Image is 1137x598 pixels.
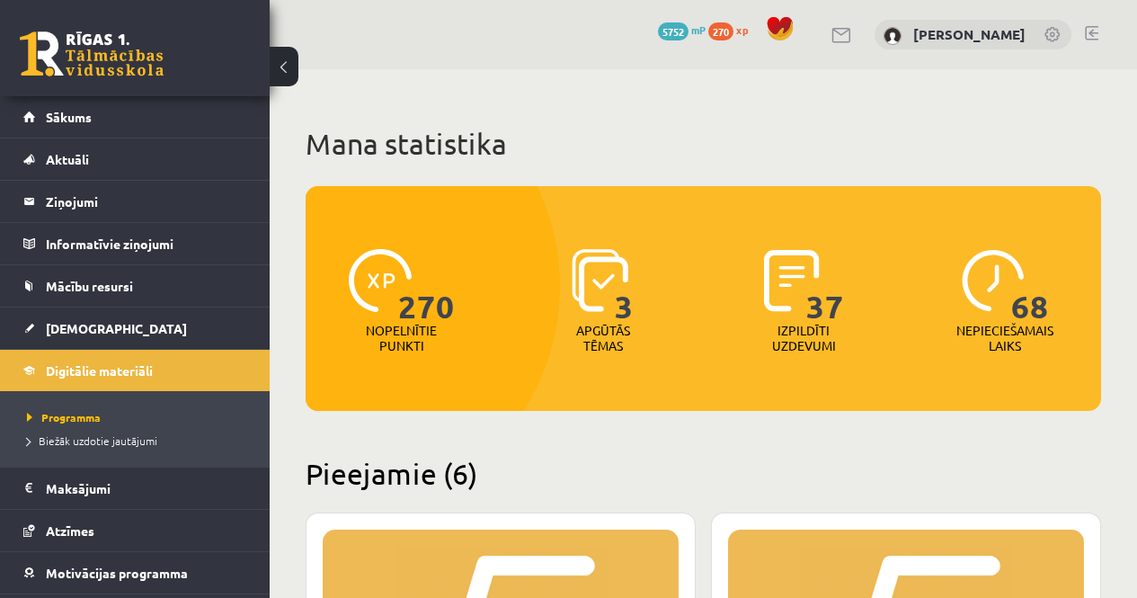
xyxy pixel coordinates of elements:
[962,249,1025,312] img: icon-clock-7be60019b62300814b6bd22b8e044499b485619524d84068768e800edab66f18.svg
[691,22,706,37] span: mP
[23,96,247,138] a: Sākums
[708,22,733,40] span: 270
[23,552,247,594] a: Motivācijas programma
[46,320,187,336] span: [DEMOGRAPHIC_DATA]
[23,181,247,222] a: Ziņojumi
[46,278,133,294] span: Mācību resursi
[23,138,247,180] a: Aktuāli
[27,433,157,448] span: Biežāk uzdotie jautājumi
[46,181,247,222] legend: Ziņojumi
[956,323,1053,353] p: Nepieciešamais laiks
[20,31,164,76] a: Rīgas 1. Tālmācības vidusskola
[27,409,252,425] a: Programma
[23,350,247,391] a: Digitālie materiāli
[884,27,902,45] img: Ardis Slakteris
[658,22,706,37] a: 5752 mP
[615,249,634,323] span: 3
[398,249,455,323] span: 270
[23,308,247,349] a: [DEMOGRAPHIC_DATA]
[764,249,820,312] img: icon-completed-tasks-ad58ae20a441b2904462921112bc710f1caf180af7a3daa7317a5a94f2d26646.svg
[913,25,1026,43] a: [PERSON_NAME]
[46,468,247,509] legend: Maksājumi
[23,265,247,307] a: Mācību resursi
[23,223,247,264] a: Informatīvie ziņojumi
[658,22,688,40] span: 5752
[708,22,757,37] a: 270 xp
[46,565,188,581] span: Motivācijas programma
[572,249,628,312] img: icon-learned-topics-4a711ccc23c960034f471b6e78daf4a3bad4a20eaf4de84257b87e66633f6470.svg
[568,323,638,353] p: Apgūtās tēmas
[736,22,748,37] span: xp
[23,468,247,509] a: Maksājumi
[366,323,437,353] p: Nopelnītie punkti
[806,249,844,323] span: 37
[23,510,247,551] a: Atzīmes
[306,126,1101,162] h1: Mana statistika
[46,522,94,539] span: Atzīmes
[27,433,252,449] a: Biežāk uzdotie jautājumi
[349,249,412,312] img: icon-xp-0682a9bc20223a9ccc6f5883a126b849a74cddfe5390d2b41b4391c66f2066e7.svg
[46,362,153,379] span: Digitālie materiāli
[1011,249,1049,323] span: 68
[46,223,247,264] legend: Informatīvie ziņojumi
[768,323,839,353] p: Izpildīti uzdevumi
[46,109,92,125] span: Sākums
[306,456,1101,491] h2: Pieejamie (6)
[46,151,89,167] span: Aktuāli
[27,410,101,424] span: Programma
